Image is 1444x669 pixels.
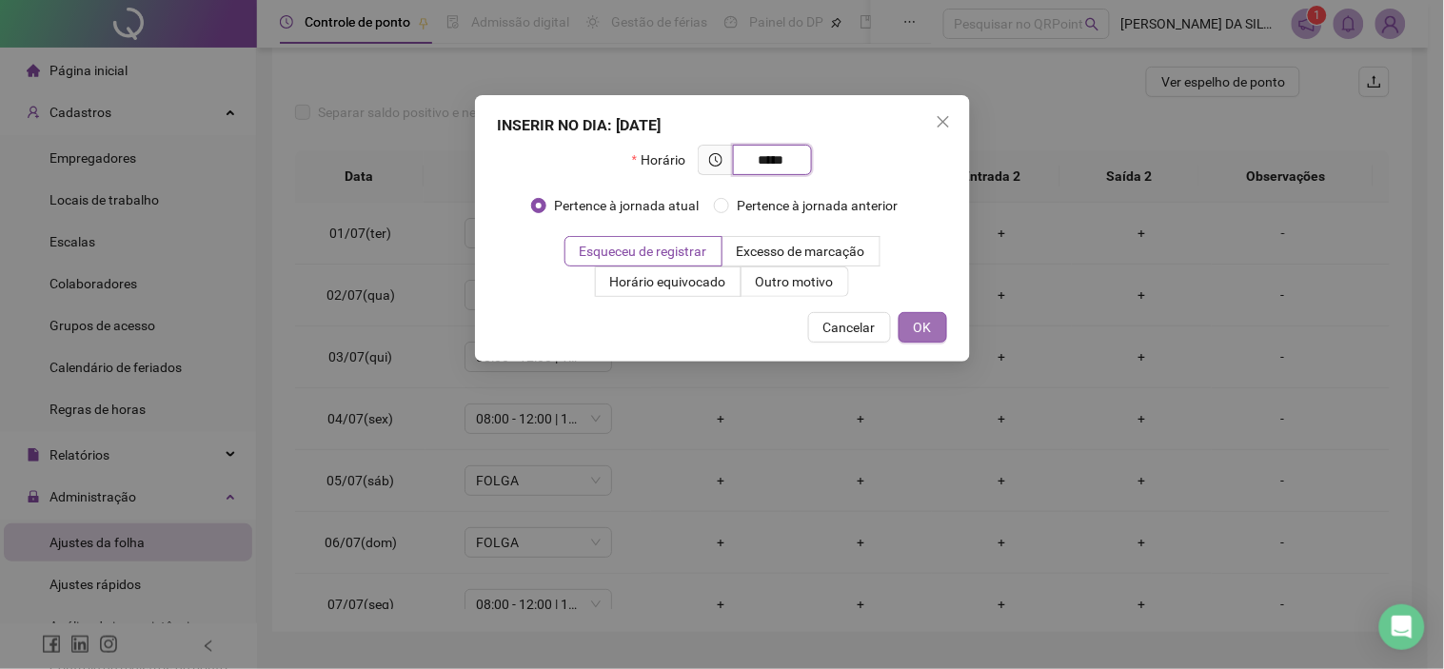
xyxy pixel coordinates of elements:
div: INSERIR NO DIA : [DATE] [498,114,947,137]
span: Pertence à jornada anterior [729,195,905,216]
span: Outro motivo [756,274,834,289]
span: Esqueceu de registrar [580,244,707,259]
span: close [936,114,951,129]
button: OK [899,312,947,343]
span: Excesso de marcação [737,244,865,259]
label: Horário [632,145,698,175]
div: Open Intercom Messenger [1379,604,1425,650]
span: OK [914,317,932,338]
button: Cancelar [808,312,891,343]
span: Horário equivocado [610,274,726,289]
span: Cancelar [823,317,876,338]
span: clock-circle [709,153,722,167]
span: Pertence à jornada atual [546,195,706,216]
button: Close [928,107,959,137]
